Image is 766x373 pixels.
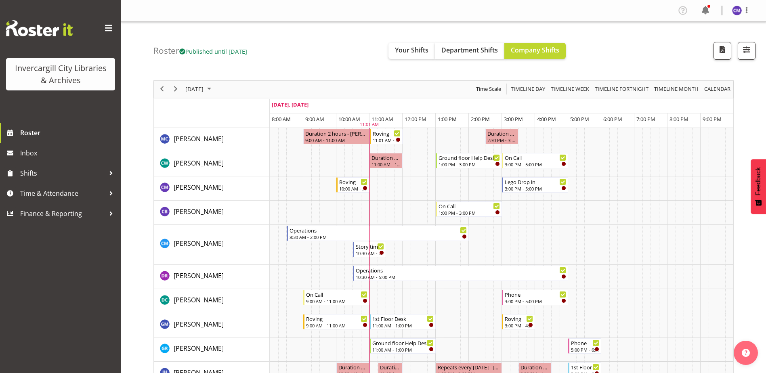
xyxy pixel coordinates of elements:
[305,115,324,123] span: 9:00 AM
[338,363,367,371] div: Duration 1 hours - [PERSON_NAME]
[370,129,403,144] div: Aurora Catu"s event - Roving Begin From Wednesday, October 8, 2025 at 11:01:00 AM GMT+13:00 Ends ...
[179,47,247,55] span: Published until [DATE]
[487,129,516,137] div: Duration 1 hours - [PERSON_NAME]
[20,207,105,220] span: Finance & Reporting
[339,185,367,192] div: 10:00 AM - 11:00 AM
[20,147,117,159] span: Inbox
[751,159,766,214] button: Feedback - Show survey
[306,314,367,323] div: Roving
[372,322,434,329] div: 11:00 AM - 1:00 PM
[550,84,591,94] button: Timeline Week
[439,210,500,216] div: 1:00 PM - 3:00 PM
[714,42,731,60] button: Download a PDF of the roster for the current day
[504,43,566,59] button: Company Shifts
[703,84,731,94] span: calendar
[395,46,428,54] span: Your Shifts
[155,81,169,98] div: previous period
[550,84,590,94] span: Timeline Week
[439,153,500,161] div: Ground floor Help Desk
[571,339,599,347] div: Phone
[154,152,270,176] td: Catherine Wilson resource
[511,46,559,54] span: Company Shifts
[154,201,270,225] td: Chris Broad resource
[369,314,436,329] div: Gabriel McKay Smith"s event - 1st Floor Desk Begin From Wednesday, October 8, 2025 at 11:00:00 AM...
[594,84,650,94] button: Fortnight
[653,84,699,94] span: Timeline Month
[174,239,224,248] a: [PERSON_NAME]
[154,289,270,313] td: Donald Cunningham resource
[154,176,270,201] td: Chamique Mamolo resource
[174,271,224,281] a: [PERSON_NAME]
[439,161,500,168] div: 1:00 PM - 3:00 PM
[154,128,270,152] td: Aurora Catu resource
[184,84,215,94] button: October 2025
[372,314,434,323] div: 1st Floor Desk
[369,338,436,354] div: Grace Roscoe-Squires"s event - Ground floor Help Desk Begin From Wednesday, October 8, 2025 at 11...
[505,185,566,192] div: 3:00 PM - 5:00 PM
[571,363,599,371] div: 1st Floor Desk
[174,295,224,305] a: [PERSON_NAME]
[356,250,384,256] div: 10:30 AM - 11:30 AM
[603,115,622,123] span: 6:00 PM
[20,167,105,179] span: Shifts
[636,115,655,123] span: 7:00 PM
[174,344,224,353] span: [PERSON_NAME]
[157,84,168,94] button: Previous
[436,153,502,168] div: Catherine Wilson"s event - Ground floor Help Desk Begin From Wednesday, October 8, 2025 at 1:00:0...
[154,225,270,265] td: Cindy Mulrooney resource
[703,115,722,123] span: 9:00 PM
[438,115,457,123] span: 1:00 PM
[568,338,601,354] div: Grace Roscoe-Squires"s event - Phone Begin From Wednesday, October 8, 2025 at 5:00:00 PM GMT+13:0...
[174,271,224,280] span: [PERSON_NAME]
[356,242,384,250] div: Story time
[303,129,369,144] div: Aurora Catu"s event - Duration 2 hours - Aurora Catu Begin From Wednesday, October 8, 2025 at 9:0...
[154,265,270,289] td: Debra Robinson resource
[371,153,401,161] div: Duration 1 hours - [PERSON_NAME]
[174,159,224,168] span: [PERSON_NAME]
[174,295,224,304] span: [PERSON_NAME]
[170,84,181,94] button: Next
[505,298,566,304] div: 3:00 PM - 5:00 PM
[336,177,369,193] div: Chamique Mamolo"s event - Roving Begin From Wednesday, October 8, 2025 at 10:00:00 AM GMT+13:00 E...
[373,129,401,137] div: Roving
[306,290,367,298] div: On Call
[287,226,469,241] div: Cindy Mulrooney"s event - Operations Begin From Wednesday, October 8, 2025 at 8:30:00 AM GMT+13:0...
[653,84,700,94] button: Timeline Month
[571,346,599,353] div: 5:00 PM - 6:00 PM
[505,153,566,161] div: On Call
[290,234,467,240] div: 8:30 AM - 2:00 PM
[502,177,568,193] div: Chamique Mamolo"s event - Lego Drop in Begin From Wednesday, October 8, 2025 at 3:00:00 PM GMT+13...
[435,43,504,59] button: Department Shifts
[360,121,379,128] div: 11:01 AM
[169,81,183,98] div: next period
[174,207,224,216] a: [PERSON_NAME]
[6,20,73,36] img: Rosterit website logo
[669,115,688,123] span: 8:00 PM
[339,178,367,186] div: Roving
[504,115,523,123] span: 3:00 PM
[174,319,224,329] a: [PERSON_NAME]
[183,81,216,98] div: October 8, 2025
[388,43,435,59] button: Your Shifts
[594,84,649,94] span: Timeline Fortnight
[303,314,369,329] div: Gabriel McKay Smith"s event - Roving Begin From Wednesday, October 8, 2025 at 9:00:00 AM GMT+13:0...
[471,115,490,123] span: 2:00 PM
[380,363,401,371] div: Duration 0 hours - [PERSON_NAME]
[441,46,498,54] span: Department Shifts
[372,346,434,353] div: 11:00 AM - 1:00 PM
[502,290,568,305] div: Donald Cunningham"s event - Phone Begin From Wednesday, October 8, 2025 at 3:00:00 PM GMT+13:00 E...
[487,137,516,143] div: 2:30 PM - 3:30 PM
[475,84,502,94] span: Time Scale
[305,129,367,137] div: Duration 2 hours - [PERSON_NAME]
[373,137,401,143] div: 11:01 AM - 12:00 PM
[174,182,224,192] a: [PERSON_NAME]
[505,161,566,168] div: 3:00 PM - 5:00 PM
[353,242,386,257] div: Cindy Mulrooney"s event - Story time Begin From Wednesday, October 8, 2025 at 10:30:00 AM GMT+13:...
[14,62,107,86] div: Invercargill City Libraries & Archives
[371,115,393,123] span: 11:00 AM
[154,313,270,337] td: Gabriel McKay Smith resource
[485,129,518,144] div: Aurora Catu"s event - Duration 1 hours - Aurora Catu Begin From Wednesday, October 8, 2025 at 2:3...
[505,290,566,298] div: Phone
[436,201,502,217] div: Chris Broad"s event - On Call Begin From Wednesday, October 8, 2025 at 1:00:00 PM GMT+13:00 Ends ...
